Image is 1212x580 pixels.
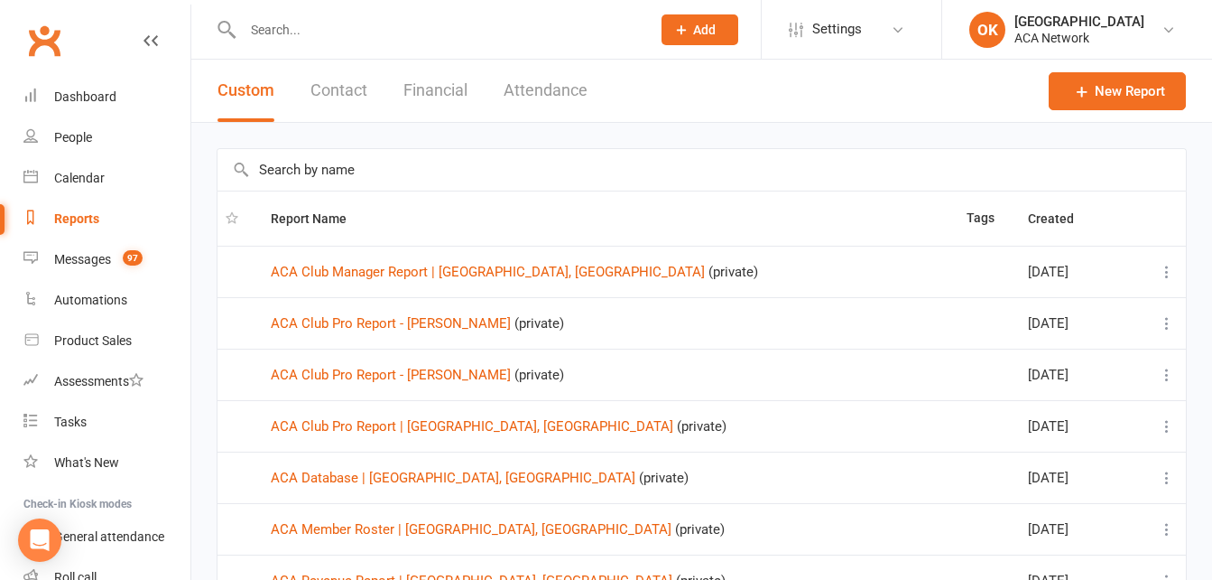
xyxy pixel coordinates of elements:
[54,333,132,348] div: Product Sales
[271,211,366,226] span: Report Name
[271,367,511,383] a: ACA Club Pro Report - [PERSON_NAME]
[1014,30,1144,46] div: ACA Network
[23,280,190,321] a: Automations
[1028,211,1094,226] span: Created
[504,60,587,122] button: Attendance
[54,455,119,470] div: What's New
[693,23,716,37] span: Add
[54,211,99,226] div: Reports
[237,17,638,42] input: Search...
[1020,246,1133,297] td: [DATE]
[23,158,190,199] a: Calendar
[708,264,758,280] span: (private)
[514,315,564,332] span: (private)
[54,130,92,145] div: People
[23,443,190,483] a: What's New
[271,264,705,280] a: ACA Club Manager Report | [GEOGRAPHIC_DATA], [GEOGRAPHIC_DATA]
[23,402,190,443] a: Tasks
[310,60,367,122] button: Contact
[23,117,190,158] a: People
[271,315,511,332] a: ACA Club Pro Report - [PERSON_NAME]
[22,18,67,63] a: Clubworx
[1049,72,1186,110] a: New Report
[514,367,564,383] span: (private)
[271,208,366,229] button: Report Name
[662,14,738,45] button: Add
[639,470,689,486] span: (private)
[123,250,143,266] span: 97
[812,9,862,50] span: Settings
[675,521,725,538] span: (private)
[1028,208,1094,229] button: Created
[23,361,190,402] a: Assessments
[54,529,164,544] div: General attendance
[23,321,190,361] a: Product Sales
[1014,14,1144,30] div: [GEOGRAPHIC_DATA]
[23,77,190,117] a: Dashboard
[23,517,190,557] a: General attendance kiosk mode
[271,418,673,435] a: ACA Club Pro Report | [GEOGRAPHIC_DATA], [GEOGRAPHIC_DATA]
[958,192,1020,246] th: Tags
[1020,452,1133,503] td: [DATE]
[271,470,635,486] a: ACA Database | [GEOGRAPHIC_DATA], [GEOGRAPHIC_DATA]
[1020,503,1133,555] td: [DATE]
[23,239,190,280] a: Messages 97
[1020,297,1133,349] td: [DATE]
[54,171,105,185] div: Calendar
[23,199,190,239] a: Reports
[54,374,143,388] div: Assessments
[54,252,111,267] div: Messages
[1020,349,1133,400] td: [DATE]
[54,89,116,104] div: Dashboard
[969,12,1005,48] div: OK
[54,293,127,307] div: Automations
[271,521,671,538] a: ACA Member Roster | [GEOGRAPHIC_DATA], [GEOGRAPHIC_DATA]
[217,149,1186,191] input: Search by name
[1020,400,1133,452] td: [DATE]
[18,519,61,562] div: Open Intercom Messenger
[54,415,87,429] div: Tasks
[217,60,274,122] button: Custom
[403,60,467,122] button: Financial
[677,418,726,435] span: (private)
